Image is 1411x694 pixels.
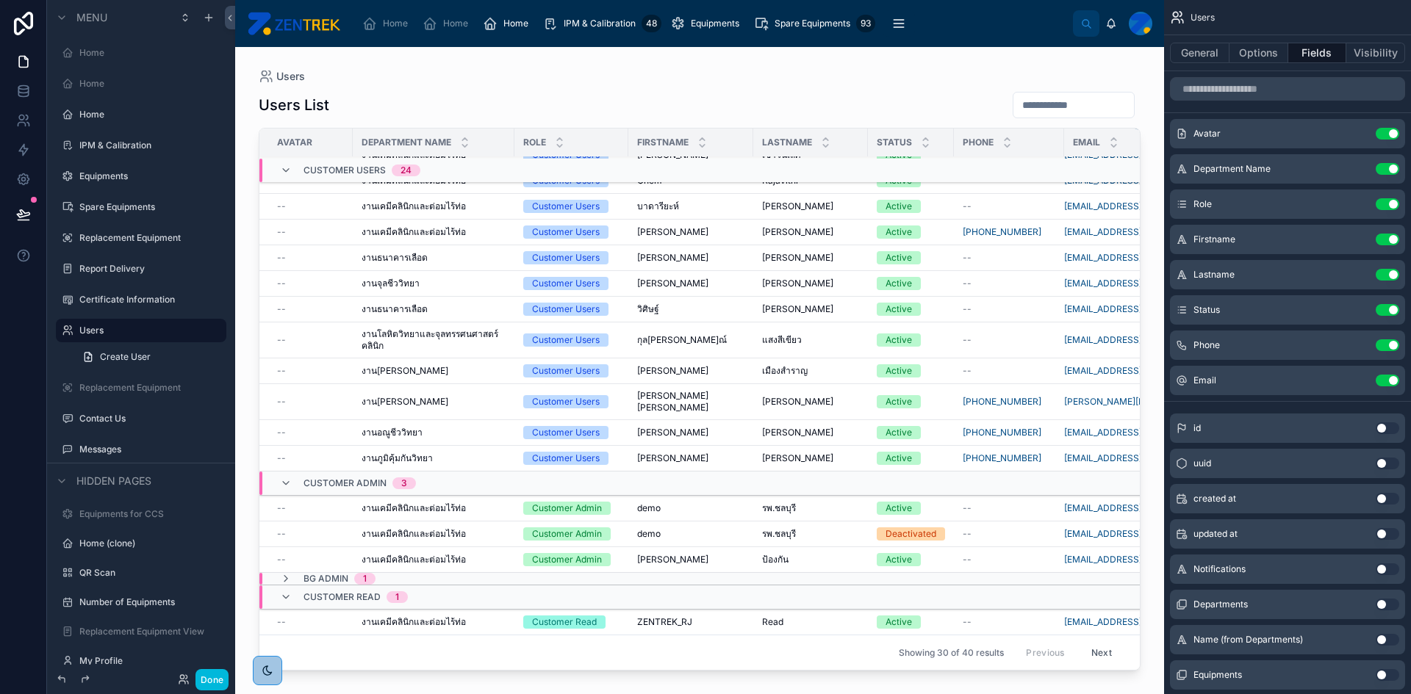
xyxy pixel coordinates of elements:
[79,538,218,549] label: Home (clone)
[1064,303,1168,315] a: [EMAIL_ADDRESS][DOMAIN_NAME]
[362,554,466,565] span: งานเคมีคลินิกและต่อมไร้ท่อ
[775,18,850,29] span: Spare Equipments
[277,502,344,514] a: --
[637,303,659,315] span: วิศิษฐ์
[637,528,661,540] span: demo
[762,616,783,628] span: Read
[277,278,344,289] a: --
[963,554,972,565] span: --
[762,303,859,315] a: [PERSON_NAME]
[362,226,506,238] a: งานเคมีคลินิกและต่อมไร้ท่อ
[277,226,344,238] a: --
[1191,12,1215,24] span: Users
[362,616,506,628] a: งานเคมีคลินิกและต่อมไร้ท่อ
[1064,452,1168,464] a: [EMAIL_ADDRESS][DOMAIN_NAME]
[1064,616,1168,628] a: [EMAIL_ADDRESS][DOMAIN_NAME]
[523,137,546,148] span: Role
[1081,641,1122,664] button: Next
[79,382,218,394] label: Replacement Equipment
[362,137,451,148] span: Department Name
[963,226,1055,238] a: [PHONE_NUMBER]
[532,277,600,290] div: Customer Users
[762,452,859,464] a: [PERSON_NAME]
[886,426,912,439] div: Active
[877,615,945,629] a: Active
[532,502,602,515] div: Customer Admin
[73,345,226,369] a: Create User
[1064,200,1168,212] a: [EMAIL_ADDRESS][DOMAIN_NAME]
[877,502,945,515] a: Active
[277,616,344,628] a: --
[637,278,708,289] span: [PERSON_NAME]
[362,365,448,377] span: งาน[PERSON_NAME]
[877,225,945,239] a: Active
[963,427,1041,438] a: [PHONE_NUMBER]
[886,225,912,239] div: Active
[886,395,912,408] div: Active
[79,655,218,667] a: My Profile
[362,278,420,289] span: งานจุลชีววิทยา
[79,325,218,336] a: Users
[383,18,408,29] span: Home
[637,365,744,377] a: [PERSON_NAME]
[100,351,151,363] span: Create User
[79,201,218,213] a: Spare Equipments
[1064,252,1168,264] a: [EMAIL_ADDRESS][DOMAIN_NAME]
[362,452,433,464] span: งานภูมิคุ้มกันวิทยา
[886,303,912,316] div: Active
[523,615,620,629] a: Customer Read
[79,140,218,151] a: IPM & Calibration
[963,200,1055,212] a: --
[523,395,620,408] a: Customer Users
[277,396,286,408] span: --
[637,502,661,514] span: demo
[79,413,218,424] label: Contact Us
[532,225,600,239] div: Customer Users
[523,200,620,213] a: Customer Users
[362,303,506,315] a: งานธนาคารเลือด
[358,10,418,37] a: Home
[277,303,286,315] span: --
[637,616,744,628] a: ZENTREK_RJ
[963,252,1055,264] a: --
[762,252,833,264] span: [PERSON_NAME]
[79,263,218,275] a: Report Delivery
[637,502,744,514] a: demo
[523,502,620,515] a: Customer Admin
[750,10,880,37] a: Spare Equipments93
[762,303,833,315] span: [PERSON_NAME]
[637,616,692,628] span: ZENTREK_RJ
[79,78,218,90] label: Home
[762,616,859,628] a: Read
[877,452,945,465] a: Active
[762,334,802,346] span: แสงสีเขียว
[886,333,912,347] div: Active
[963,278,1055,289] a: --
[963,427,1055,438] a: [PHONE_NUMBER]
[1064,502,1168,514] a: [EMAIL_ADDRESS][DOMAIN_NAME]
[1064,554,1168,565] a: [EMAIL_ADDRESS][DOMAIN_NAME]
[762,334,859,346] a: แสงสีเขียว
[963,200,972,212] span: --
[362,427,423,438] span: งานอณูชีววิทยา
[362,396,448,408] span: งาน[PERSON_NAME]
[277,200,344,212] a: --
[1064,427,1168,438] a: [EMAIL_ADDRESS][DOMAIN_NAME]
[532,200,600,213] div: Customer Users
[637,252,708,264] span: [PERSON_NAME]
[691,18,739,29] span: Equipments
[362,200,506,212] a: งานเคมีคลินิกและต่อมไร้ท่อ
[532,615,597,629] div: Customer Read
[79,47,218,59] a: Home
[762,396,859,408] a: [PERSON_NAME]
[963,452,1041,464] a: [PHONE_NUMBER]
[637,554,744,565] a: [PERSON_NAME]
[532,251,600,264] div: Customer Users
[79,109,218,120] label: Home
[352,7,1073,40] div: scrollable content
[762,278,859,289] a: [PERSON_NAME]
